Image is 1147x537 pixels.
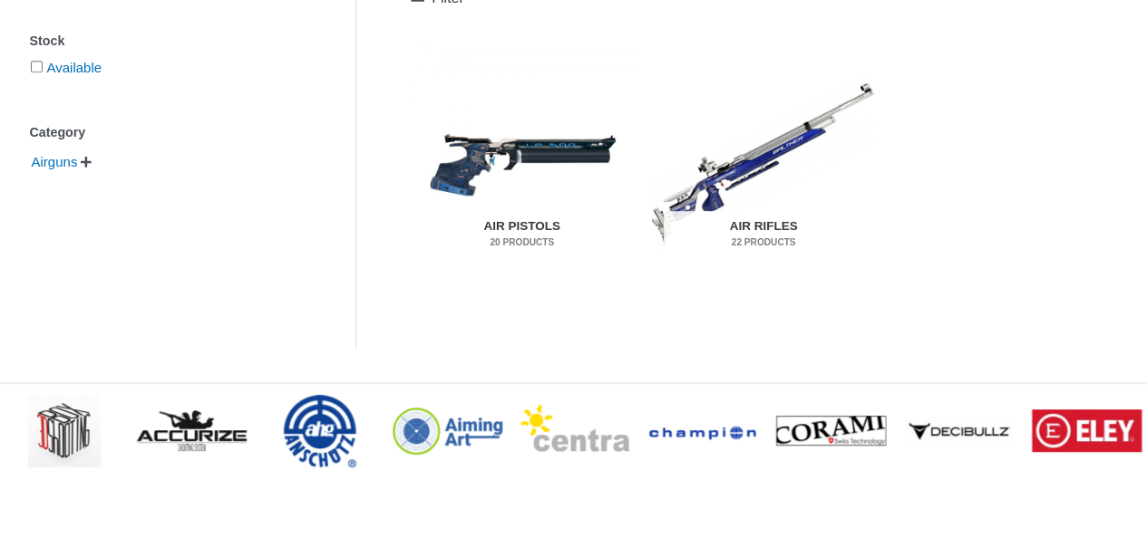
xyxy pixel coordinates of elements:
[81,156,92,168] span: 
[652,46,875,280] img: Air Rifles
[1032,409,1142,452] img: brand logo
[47,60,102,75] a: Available
[30,147,80,177] span: Airguns
[664,235,862,249] mark: 22 Products
[31,61,43,72] input: Available
[423,211,621,258] h2: Air Pistols
[411,46,634,280] a: Visit product category Air Pistols
[30,28,301,54] div: Stock
[411,46,634,280] img: Air Pistols
[664,211,862,258] h2: Air Rifles
[423,235,621,249] mark: 20 Products
[30,153,80,168] a: Airguns
[30,120,301,146] div: Category
[652,46,875,280] a: Visit product category Air Rifles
